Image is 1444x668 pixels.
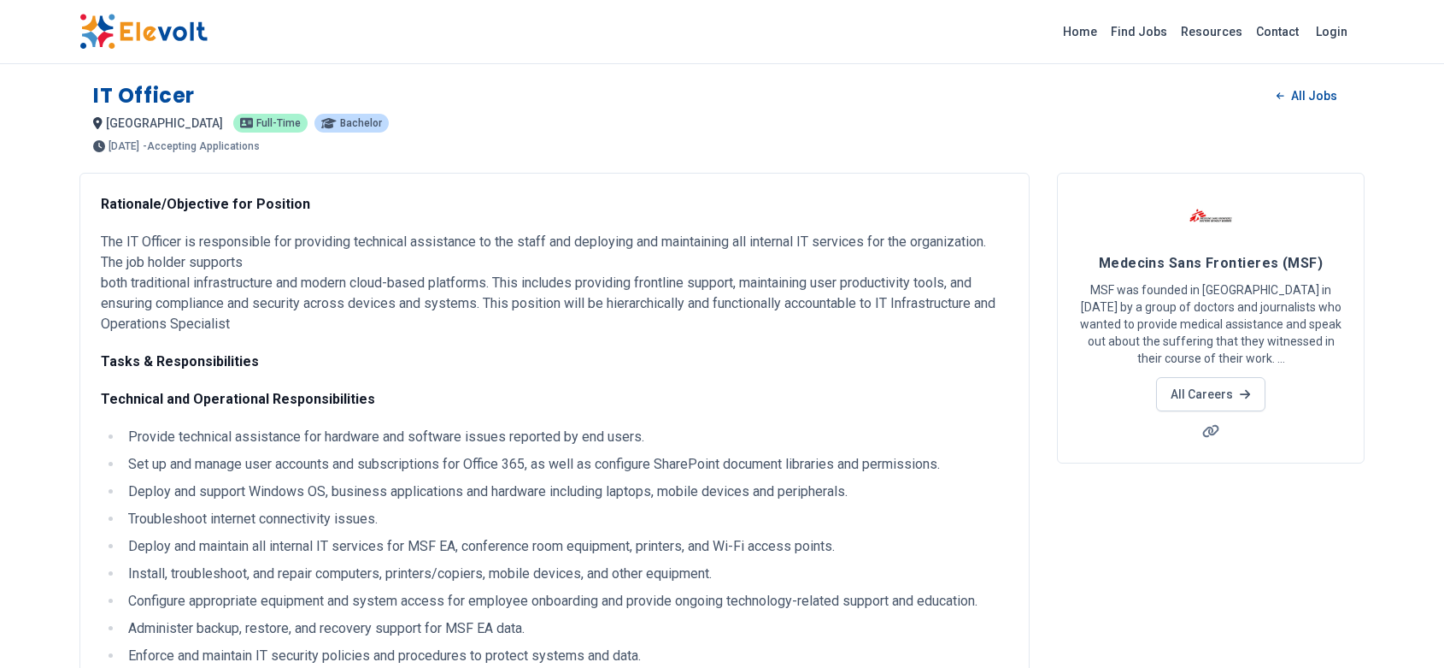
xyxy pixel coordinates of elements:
span: Bachelor [340,118,382,128]
p: MSF was founded in [GEOGRAPHIC_DATA] in [DATE] by a group of doctors and journalists who wanted t... [1078,281,1343,367]
li: Set up and manage user accounts and subscriptions for Office 365, as well as configure SharePoint... [123,454,1008,475]
strong: Rationale/Objective for Position [101,196,310,212]
img: Medecins Sans Frontieres (MSF) [1189,194,1232,237]
span: Medecins Sans Frontieres (MSF) [1099,255,1324,271]
li: Provide technical assistance for hardware and software issues reported by end users. [123,427,1008,447]
h1: IT Officer [93,82,195,109]
li: Enforce and maintain IT security policies and procedures to protect systems and data. [123,646,1008,666]
img: Elevolt [79,14,208,50]
li: Administer backup, restore, and recovery support for MSF EA data. [123,618,1008,639]
a: Home [1056,18,1104,45]
a: All Careers [1156,377,1265,411]
li: Install, troubleshoot, and repair computers, printers/copiers, mobile devices, and other equipment. [123,564,1008,584]
a: Contact [1249,18,1306,45]
li: Deploy and support Windows OS, business applications and hardware including laptops, mobile devic... [123,482,1008,502]
strong: Tasks & Responsibilities [101,353,259,369]
p: - Accepting Applications [143,141,260,151]
p: The IT Officer is responsible for providing technical assistance to the staff and deploying and m... [101,232,1008,334]
span: [DATE] [109,141,139,151]
a: Resources [1174,18,1249,45]
span: Full-time [256,118,301,128]
li: Configure appropriate equipment and system access for employee onboarding and provide ongoing tec... [123,591,1008,612]
a: Login [1306,15,1358,49]
li: Troubleshoot internet connectivity issues. [123,509,1008,529]
strong: Technical and Operational Responsibilities [101,391,375,407]
a: All Jobs [1263,83,1351,109]
a: Find Jobs [1104,18,1174,45]
li: Deploy and maintain all internal IT services for MSF EA, conference room equipment, printers, and... [123,536,1008,557]
span: [GEOGRAPHIC_DATA] [106,116,223,130]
